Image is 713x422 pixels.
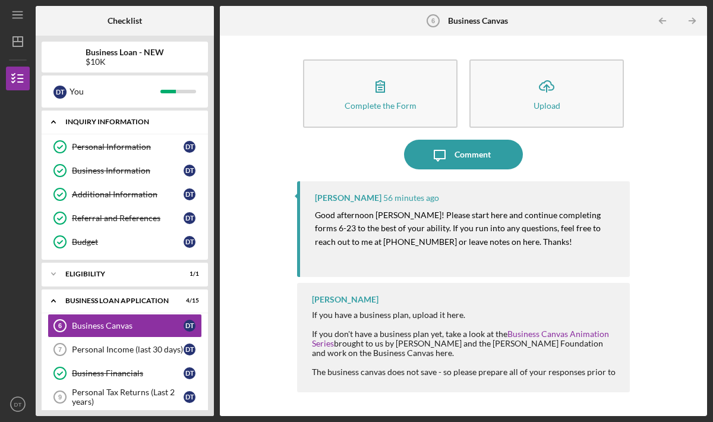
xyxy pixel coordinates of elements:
[72,142,184,152] div: Personal Information
[70,81,160,102] div: You
[72,369,184,378] div: Business Financials
[383,193,439,203] time: 2025-09-12 18:09
[108,16,142,26] b: Checklist
[53,86,67,99] div: D T
[48,159,202,182] a: Business InformationDT
[86,48,164,57] b: Business Loan - NEW
[303,59,458,128] button: Complete the Form
[65,118,193,125] div: INQUIRY INFORMATION
[184,344,195,355] div: D T
[48,135,202,159] a: Personal InformationDT
[184,391,195,403] div: D T
[345,101,417,110] div: Complete the Form
[184,165,195,177] div: D T
[58,346,62,353] tspan: 7
[6,392,30,416] button: DT
[72,166,184,175] div: Business Information
[312,329,609,348] a: Business Canvas Animation Series
[48,361,202,385] a: Business FinancialsDT
[184,188,195,200] div: D T
[14,401,22,408] text: DT
[86,57,164,67] div: $10K
[404,140,523,169] button: Comment
[312,367,618,386] div: The business canvas does not save - so please prepare all of your responses prior to completing.
[534,101,560,110] div: Upload
[315,210,602,247] mark: Good afternoon [PERSON_NAME]! Please start here and continue completing forms 6-23 to the best of...
[72,321,184,330] div: Business Canvas
[312,310,618,358] div: If you have a business plan, upload it here. If you don't have a business plan yet, take a look a...
[72,190,184,199] div: Additional Information
[72,213,184,223] div: Referral and References
[184,367,195,379] div: D T
[65,270,169,278] div: ELIGIBILITY
[48,338,202,361] a: 7Personal Income (last 30 days)DT
[448,16,508,26] b: Business Canvas
[178,270,199,278] div: 1 / 1
[184,141,195,153] div: D T
[58,322,62,329] tspan: 6
[178,297,199,304] div: 4 / 15
[48,385,202,409] a: 9Personal Tax Returns (Last 2 years)DT
[48,206,202,230] a: Referral and ReferencesDT
[48,182,202,206] a: Additional InformationDT
[431,17,435,24] tspan: 6
[48,230,202,254] a: BudgetDT
[455,140,491,169] div: Comment
[72,345,184,354] div: Personal Income (last 30 days)
[184,212,195,224] div: D T
[65,297,169,304] div: BUSINESS LOAN APPLICATION
[312,295,378,304] div: [PERSON_NAME]
[72,237,184,247] div: Budget
[184,236,195,248] div: D T
[72,388,184,407] div: Personal Tax Returns (Last 2 years)
[48,314,202,338] a: 6Business CanvasDT
[469,59,624,128] button: Upload
[315,193,381,203] div: [PERSON_NAME]
[184,320,195,332] div: D T
[58,393,62,401] tspan: 9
